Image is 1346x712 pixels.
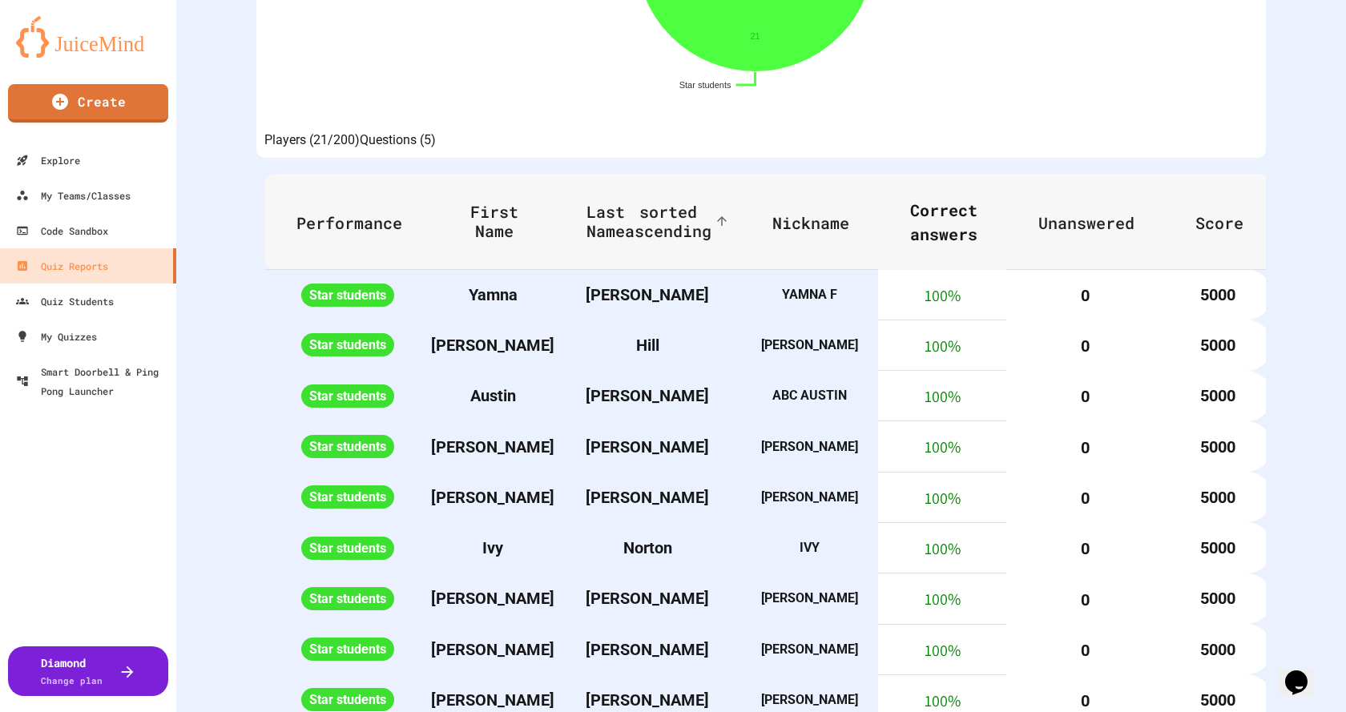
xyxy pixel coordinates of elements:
[740,270,878,320] th: YAMNA F
[925,487,961,508] span: 100 %
[1081,489,1090,508] span: 0
[925,336,961,356] span: 100 %
[586,285,709,304] span: [PERSON_NAME]
[1081,589,1090,609] span: 0
[925,690,961,711] span: 100 %
[431,589,554,608] span: [PERSON_NAME]
[431,488,554,507] span: [PERSON_NAME]
[8,84,168,123] a: Create
[16,221,108,240] div: Code Sandbox
[586,437,709,457] span: [PERSON_NAME]
[1081,641,1090,660] span: 0
[623,538,672,557] span: Norton
[301,537,394,560] span: Star students
[1163,320,1272,370] th: 5000
[925,386,961,407] span: 100 %
[301,333,394,356] span: Star students
[740,522,878,573] th: IVY
[41,654,103,688] div: Diamond
[470,386,516,405] span: Austin
[16,292,114,311] div: Quiz Students
[1081,539,1090,558] span: 0
[1163,624,1272,674] th: 5000
[740,320,878,370] th: [PERSON_NAME]
[679,80,731,90] text: Star students
[16,151,80,170] div: Explore
[1081,691,1090,710] span: 0
[772,213,870,232] span: Nickname
[16,16,160,58] img: logo-orange.svg
[360,131,436,150] button: Questions (5)
[431,640,554,659] span: [PERSON_NAME]
[463,202,546,240] span: First Name
[925,538,961,559] span: 100 %
[431,437,554,457] span: [PERSON_NAME]
[586,386,709,405] span: [PERSON_NAME]
[264,131,436,150] div: basic tabs example
[910,198,998,246] span: Correct answers
[301,688,394,711] span: Star students
[301,284,394,307] span: Star students
[740,573,878,624] th: [PERSON_NAME]
[296,213,423,232] span: Performance
[16,362,170,400] div: Smart Doorbell & Ping Pong Launcher
[740,421,878,472] th: [PERSON_NAME]
[301,638,394,661] span: Star students
[301,587,394,610] span: Star students
[586,589,709,608] span: [PERSON_NAME]
[586,202,732,240] span: Last Namesorted ascending
[16,256,108,276] div: Quiz Reports
[1195,213,1264,232] span: Score
[586,690,709,710] span: [PERSON_NAME]
[301,485,394,509] span: Star students
[1163,270,1272,320] th: 5000
[16,186,131,205] div: My Teams/Classes
[1163,371,1272,421] th: 5000
[41,674,103,686] span: Change plan
[1081,437,1090,457] span: 0
[431,690,554,710] span: [PERSON_NAME]
[740,371,878,421] th: ABC AUSTIN
[1081,336,1090,356] span: 0
[1163,573,1272,624] th: 5000
[925,436,961,457] span: 100 %
[264,131,360,150] button: Players (21/200)
[740,624,878,674] th: [PERSON_NAME]
[16,327,97,346] div: My Quizzes
[1163,421,1272,472] th: 5000
[301,435,394,458] span: Star students
[1081,286,1090,305] span: 0
[469,285,518,304] span: Yamna
[482,538,503,557] span: Ivy
[636,336,659,355] span: Hill
[8,646,168,696] button: DiamondChange plan
[1081,387,1090,406] span: 0
[586,488,709,507] span: [PERSON_NAME]
[301,384,394,408] span: Star students
[1279,648,1330,696] iframe: chat widget
[1163,522,1272,573] th: 5000
[431,336,554,355] span: [PERSON_NAME]
[925,589,961,609] span: 100 %
[925,639,961,660] span: 100 %
[740,472,878,522] th: [PERSON_NAME]
[586,640,709,659] span: [PERSON_NAME]
[625,202,711,240] span: sorted ascending
[1163,472,1272,522] th: 5000
[1038,213,1155,232] span: Unanswered
[925,284,961,305] span: 100 %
